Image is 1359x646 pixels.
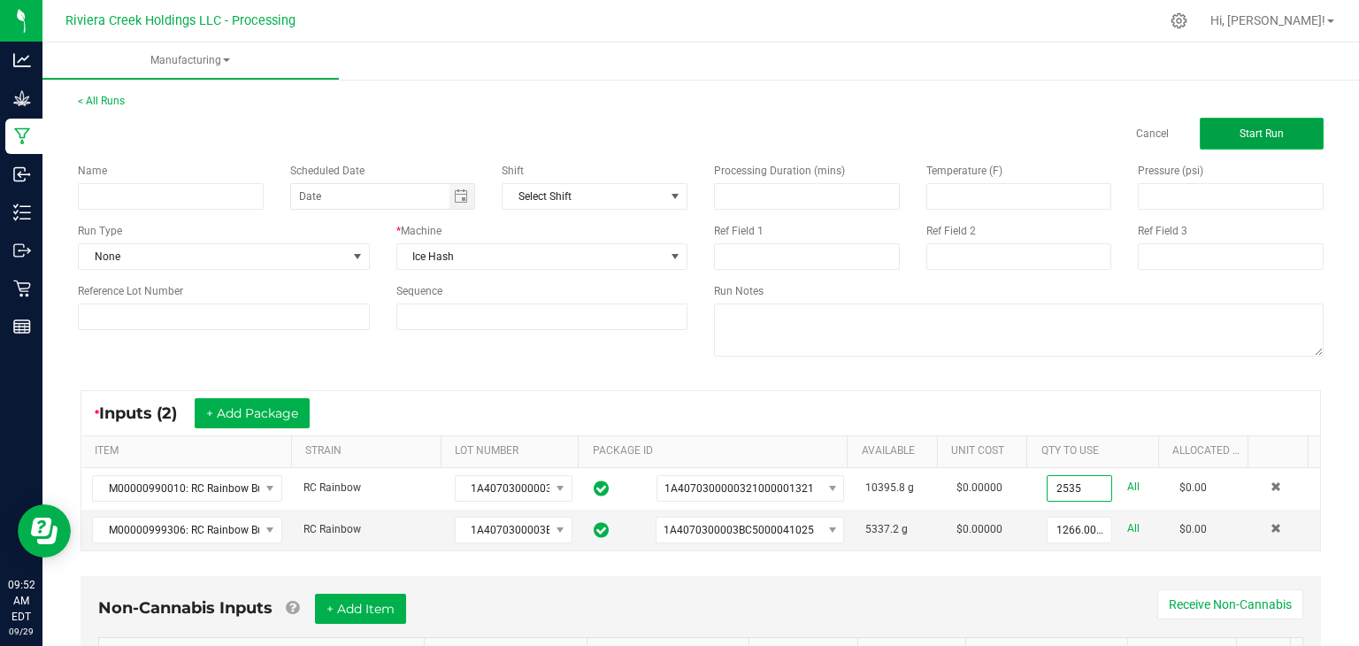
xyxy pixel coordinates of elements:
span: 1A4070300003BC5000041025 [664,524,814,536]
inline-svg: Grow [13,89,31,107]
div: Manage settings [1168,12,1190,29]
a: All [1127,475,1140,499]
span: NO DATA FOUND [92,475,282,502]
span: Start Run [1240,127,1284,140]
span: NO DATA FOUND [92,517,282,543]
span: 1A4070300003BC5000041025 [456,518,549,542]
span: 10395.8 [865,481,905,494]
span: M00000999306: RC Rainbow Bulk Trim-Processor [93,518,259,542]
a: LOT NUMBERSortable [455,444,572,458]
span: Machine [401,225,441,237]
span: Ref Field 3 [1138,225,1187,237]
p: 09/29 [8,625,35,638]
span: $0.00 [1179,481,1207,494]
input: Date [291,184,449,209]
span: g [902,523,908,535]
span: Scheduled Date [290,165,365,177]
inline-svg: Analytics [13,51,31,69]
span: Run Type [78,223,122,239]
button: Receive Non-Cannabis [1157,589,1303,619]
span: In Sync [594,478,609,499]
span: Reference Lot Number [78,285,183,297]
a: STRAINSortable [305,444,434,458]
span: 5337.2 [865,523,899,535]
span: $0.00000 [956,523,1002,535]
span: Shift [502,165,524,177]
inline-svg: Retail [13,280,31,297]
span: Temperature (F) [926,165,1002,177]
a: Manufacturing [42,42,339,80]
span: 1A4070300000321000001321 [456,476,549,501]
span: Pressure (psi) [1138,165,1203,177]
span: Processing Duration (mins) [714,165,845,177]
span: Ice Hash [397,244,665,269]
span: Sequence [396,285,442,297]
a: PACKAGE IDSortable [593,444,841,458]
button: + Add Item [315,594,406,624]
span: Ref Field 1 [714,225,764,237]
span: $0.00 [1179,523,1207,535]
inline-svg: Outbound [13,242,31,259]
inline-svg: Manufacturing [13,127,31,145]
a: Allocated CostSortable [1172,444,1241,458]
inline-svg: Reports [13,318,31,335]
inline-svg: Inventory [13,204,31,221]
span: 1A4070300000321000001321 [664,482,814,495]
span: RC Rainbow [303,523,361,535]
span: None [79,244,347,269]
a: All [1127,517,1140,541]
button: + Add Package [195,398,310,428]
a: Add Non-Cannabis items that were also consumed in the run (e.g. gloves and packaging); Also add N... [286,598,299,618]
span: Toggle calendar [449,184,475,209]
a: AVAILABLESortable [862,444,931,458]
span: Riviera Creek Holdings LLC - Processing [65,13,296,28]
a: ITEMSortable [95,444,284,458]
span: Manufacturing [42,53,339,68]
span: g [908,481,914,494]
span: M00000990010: RC Rainbow Bulk Trim [93,476,259,501]
a: < All Runs [78,95,125,107]
span: Hi, [PERSON_NAME]! [1210,13,1325,27]
span: NO DATA FOUND [502,183,687,210]
span: Name [78,165,107,177]
a: Cancel [1136,127,1169,142]
a: Unit CostSortable [951,444,1020,458]
span: Run Notes [714,285,764,297]
span: In Sync [594,519,609,541]
span: Ref Field 2 [926,225,976,237]
span: Select Shift [503,184,664,209]
span: RC Rainbow [303,481,361,494]
button: Start Run [1200,118,1324,150]
inline-svg: Inbound [13,165,31,183]
span: Non-Cannabis Inputs [98,598,273,618]
span: $0.00000 [956,481,1002,494]
span: Inputs (2) [99,404,195,423]
a: Sortable [1263,444,1301,458]
iframe: Resource center [18,504,71,558]
a: QTY TO USESortable [1041,444,1152,458]
p: 09:52 AM EDT [8,577,35,625]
